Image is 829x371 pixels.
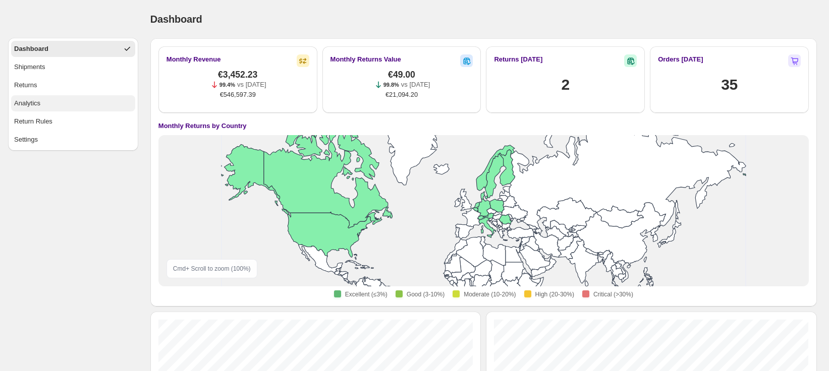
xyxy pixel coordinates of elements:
span: 99.8% [383,82,399,88]
span: €21,094.20 [385,90,418,100]
h2: Returns [DATE] [494,54,542,65]
button: Return Rules [11,113,135,130]
span: 99.4% [219,82,235,88]
div: Return Rules [14,116,52,127]
div: Settings [14,135,38,145]
button: Dashboard [11,41,135,57]
span: €49.00 [388,70,415,80]
h2: Orders [DATE] [658,54,703,65]
h2: Monthly Returns Value [330,54,401,65]
h2: Monthly Revenue [167,54,221,65]
div: Shipments [14,62,45,72]
button: Returns [11,77,135,93]
button: Shipments [11,59,135,75]
div: Dashboard [14,44,48,54]
span: Moderate (10-20%) [464,290,516,298]
span: Good (3-10%) [407,290,445,298]
div: Returns [14,80,37,90]
h1: 35 [721,75,738,95]
span: €546,597.39 [220,90,256,100]
div: Cmd + Scroll to zoom ( 100 %) [167,259,257,278]
span: Excellent (≤3%) [345,290,388,298]
p: vs [DATE] [401,80,430,90]
span: High (20-30%) [535,290,574,298]
h1: 2 [562,75,570,95]
span: Dashboard [150,14,202,25]
div: Analytics [14,98,40,108]
span: Critical (>30%) [593,290,633,298]
span: €3,452.23 [218,70,257,80]
button: Settings [11,132,135,148]
p: vs [DATE] [237,80,266,90]
button: Analytics [11,95,135,111]
h4: Monthly Returns by Country [158,121,247,131]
